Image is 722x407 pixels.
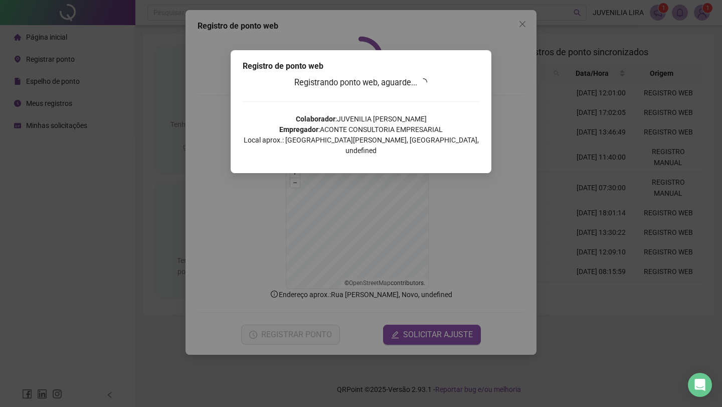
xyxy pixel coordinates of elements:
[279,125,318,133] strong: Empregador
[688,373,712,397] div: Open Intercom Messenger
[243,76,479,89] h3: Registrando ponto web, aguarde...
[243,114,479,156] p: : JUVENILIA [PERSON_NAME] : ACONTE CONSULTORIA EMPRESARIAL Local aprox.: [GEOGRAPHIC_DATA][PERSON...
[419,78,428,87] span: loading
[243,60,479,72] div: Registro de ponto web
[296,115,335,123] strong: Colaborador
